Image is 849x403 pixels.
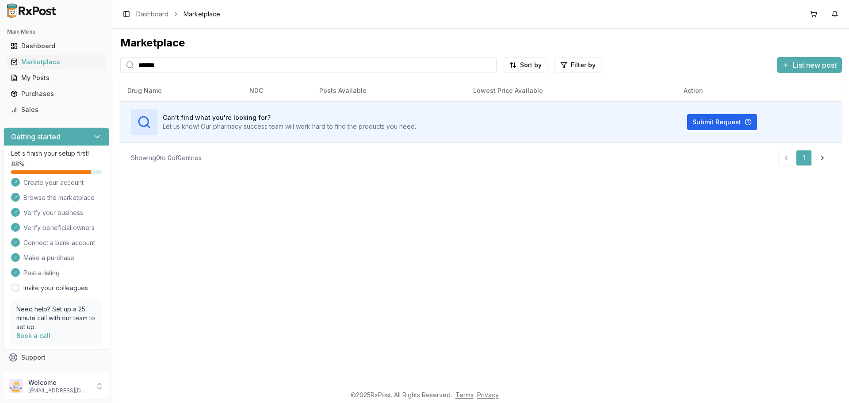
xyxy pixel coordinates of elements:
th: Drug Name [120,80,242,101]
a: Go to next page [814,150,831,166]
button: Sales [4,103,109,117]
span: Verify your business [23,208,83,217]
span: Post a listing [23,269,60,277]
a: Dashboard [7,38,106,54]
nav: pagination [778,150,831,166]
div: Marketplace [120,36,842,50]
button: My Posts [4,71,109,85]
span: Feedback [21,369,51,378]
th: Lowest Price Available [466,80,677,101]
p: Let us know! Our pharmacy success team will work hard to find the products you need. [163,122,416,131]
h2: Main Menu [7,28,106,35]
span: Browse the marketplace [23,193,95,202]
p: [EMAIL_ADDRESS][DOMAIN_NAME] [28,387,90,394]
div: Sales [11,105,102,114]
span: Marketplace [184,10,220,19]
p: Need help? Set up a 25 minute call with our team to set up. [16,305,96,331]
th: Posts Available [312,80,466,101]
a: Dashboard [136,10,168,19]
span: Verify beneficial owners [23,223,95,232]
a: 1 [796,150,812,166]
button: Sort by [504,57,547,73]
h3: Getting started [11,131,61,142]
span: Sort by [520,61,542,69]
a: Sales [7,102,106,118]
a: Purchases [7,86,106,102]
a: Invite your colleagues [23,284,88,292]
span: 88 % [11,160,25,169]
button: Support [4,349,109,365]
button: Feedback [4,365,109,381]
button: Dashboard [4,39,109,53]
div: My Posts [11,73,102,82]
span: List new post [793,60,837,70]
a: Terms [455,391,474,399]
span: Connect a bank account [23,238,95,247]
a: Marketplace [7,54,106,70]
span: Make a purchase [23,253,74,262]
span: Create your account [23,178,84,187]
a: My Posts [7,70,106,86]
button: Submit Request [687,114,757,130]
button: Purchases [4,87,109,101]
div: Dashboard [11,42,102,50]
h3: Can't find what you're looking for? [163,113,416,122]
a: Book a call [16,332,50,339]
img: User avatar [9,379,23,393]
span: Filter by [571,61,596,69]
a: List new post [777,61,842,70]
img: RxPost Logo [4,4,60,18]
div: Purchases [11,89,102,98]
button: List new post [777,57,842,73]
th: NDC [242,80,312,101]
a: Privacy [477,391,499,399]
nav: breadcrumb [136,10,220,19]
div: Showing 0 to 0 of 0 entries [131,154,202,162]
p: Let's finish your setup first! [11,149,102,158]
button: Filter by [555,57,601,73]
p: Welcome [28,378,90,387]
th: Action [677,80,842,101]
button: Marketplace [4,55,109,69]
div: Marketplace [11,58,102,66]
